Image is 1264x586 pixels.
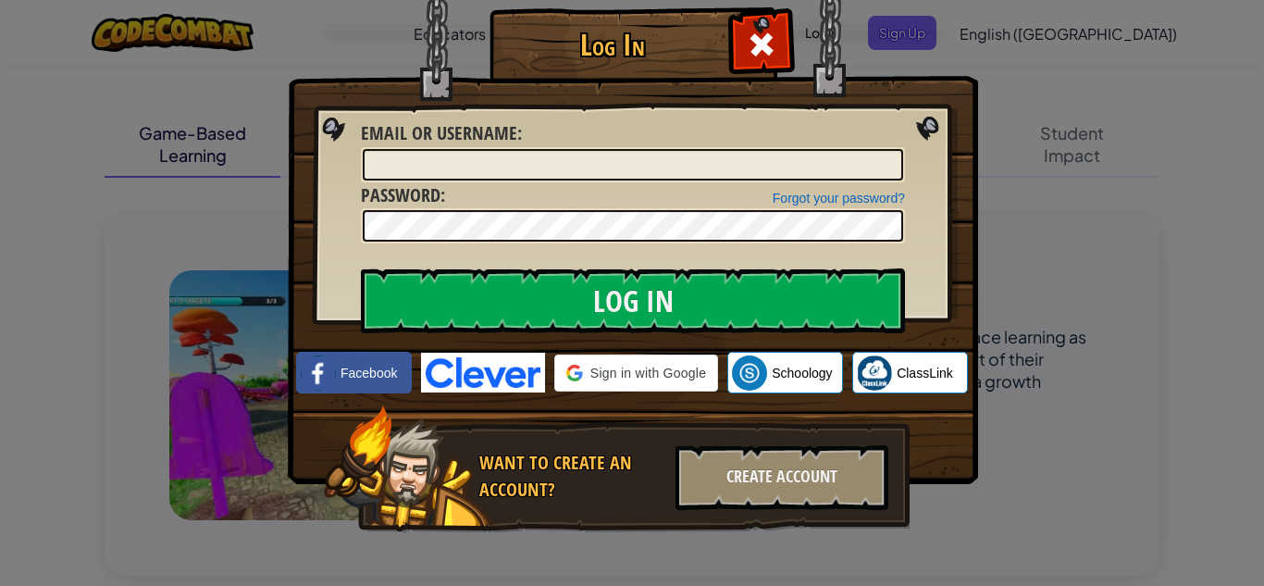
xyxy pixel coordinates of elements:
label: : [361,120,522,147]
img: clever-logo-blue.png [421,353,545,393]
img: facebook_small.png [301,355,336,391]
label: : [361,182,445,209]
h1: Log In [494,29,730,61]
span: Email or Username [361,120,517,145]
span: Facebook [341,364,397,382]
img: classlink-logo-small.png [857,355,892,391]
img: schoology.png [732,355,767,391]
span: Sign in with Google [590,364,706,382]
span: Schoology [772,364,832,382]
span: ClassLink [897,364,953,382]
input: Log In [361,268,905,333]
div: Sign in with Google [554,355,718,392]
div: Create Account [675,445,888,510]
a: Forgot your password? [773,191,905,206]
span: Password [361,182,440,207]
div: Want to create an account? [479,450,664,503]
